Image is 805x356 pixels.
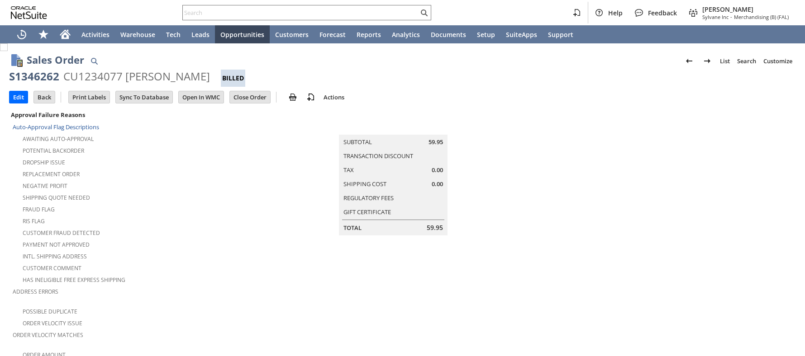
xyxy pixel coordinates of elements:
[23,264,81,272] a: Customer Comment
[10,91,28,103] input: Edit
[23,319,82,327] a: Order Velocity Issue
[760,54,796,68] a: Customize
[702,5,789,14] span: [PERSON_NAME]
[60,29,71,40] svg: Home
[23,159,65,166] a: Dropship Issue
[183,7,419,18] input: Search
[343,152,413,160] a: Transaction Discount
[186,25,215,43] a: Leads
[11,6,47,19] svg: logo
[215,25,270,43] a: Opportunities
[425,25,472,43] a: Documents
[23,217,45,225] a: RIS flag
[33,25,54,43] div: Shortcuts
[357,30,381,39] span: Reports
[392,30,420,39] span: Analytics
[69,91,110,103] input: Print Labels
[27,52,84,67] h1: Sales Order
[23,253,87,260] a: Intl. Shipping Address
[543,25,579,43] a: Support
[608,9,623,17] span: Help
[23,170,80,178] a: Replacement Order
[427,223,443,232] span: 59.95
[9,109,268,121] div: Approval Failure Reasons
[343,138,372,146] a: Subtotal
[23,276,125,284] a: Has Ineligible Free Express Shipping
[343,166,354,174] a: Tax
[343,208,391,216] a: Gift Certificate
[734,14,789,20] span: Merchandising (B) (FAL)
[23,182,67,190] a: Negative Profit
[13,288,58,295] a: Address Errors
[220,30,264,39] span: Opportunities
[702,56,713,66] img: Next
[431,30,466,39] span: Documents
[179,91,224,103] input: Open In WMC
[115,25,161,43] a: Warehouse
[734,54,760,68] a: Search
[548,30,573,39] span: Support
[343,194,394,202] a: Regulatory Fees
[13,331,83,339] a: Order Velocity Matches
[320,93,348,101] a: Actions
[432,180,443,188] span: 0.00
[23,135,94,143] a: Awaiting Auto-Approval
[305,92,316,103] img: add-record.svg
[63,69,210,84] div: CU1234077 [PERSON_NAME]
[275,30,309,39] span: Customers
[432,166,443,174] span: 0.00
[120,30,155,39] span: Warehouse
[419,7,429,18] svg: Search
[339,120,448,135] caption: Summary
[76,25,115,43] a: Activities
[16,29,27,40] svg: Recent Records
[23,147,84,155] a: Potential Backorder
[89,56,100,66] img: Quick Find
[343,224,362,232] a: Total
[23,206,55,213] a: Fraud Flag
[684,56,695,66] img: Previous
[314,25,351,43] a: Forecast
[500,25,543,43] a: SuiteApps
[166,30,181,39] span: Tech
[319,30,346,39] span: Forecast
[648,9,677,17] span: Feedback
[506,30,537,39] span: SuiteApps
[221,70,245,87] div: Billed
[9,69,59,84] div: S1346262
[472,25,500,43] a: Setup
[23,229,100,237] a: Customer Fraud Detected
[287,92,298,103] img: print.svg
[11,25,33,43] a: Recent Records
[81,30,110,39] span: Activities
[161,25,186,43] a: Tech
[351,25,386,43] a: Reports
[270,25,314,43] a: Customers
[191,30,210,39] span: Leads
[730,14,732,20] span: -
[54,25,76,43] a: Home
[702,14,729,20] span: Sylvane Inc
[38,29,49,40] svg: Shortcuts
[23,308,77,315] a: Possible Duplicate
[116,91,172,103] input: Sync To Database
[429,138,443,146] span: 59.95
[716,54,734,68] a: List
[386,25,425,43] a: Analytics
[477,30,495,39] span: Setup
[343,180,386,188] a: Shipping Cost
[23,194,90,201] a: Shipping Quote Needed
[13,123,99,131] a: Auto-Approval Flag Descriptions
[34,91,55,103] input: Back
[230,91,270,103] input: Close Order
[23,241,90,248] a: Payment not approved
